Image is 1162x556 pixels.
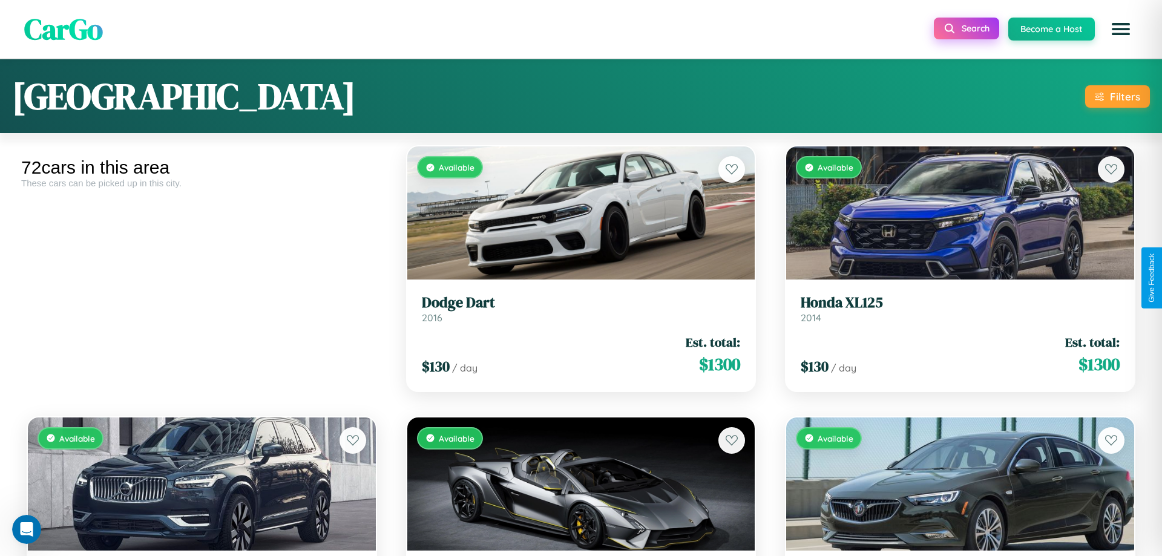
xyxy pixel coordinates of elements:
a: Honda XL1252014 [801,294,1120,324]
button: Filters [1085,85,1150,108]
span: Est. total: [1065,333,1120,351]
span: Available [439,433,474,443]
button: Become a Host [1008,18,1095,41]
span: Available [818,162,853,172]
div: Give Feedback [1147,253,1156,303]
span: Search [962,23,990,34]
span: 2014 [801,312,821,324]
span: CarGo [24,9,103,49]
span: / day [452,362,478,374]
h3: Honda XL125 [801,294,1120,312]
span: $ 130 [422,356,450,376]
span: $ 1300 [1078,352,1120,376]
div: Filters [1110,90,1140,103]
div: These cars can be picked up in this city. [21,178,382,188]
span: / day [831,362,856,374]
span: Available [818,433,853,443]
a: Dodge Dart2016 [422,294,741,324]
h3: Dodge Dart [422,294,741,312]
span: 2016 [422,312,442,324]
div: 72 cars in this area [21,157,382,178]
span: Available [59,433,95,443]
button: Search [934,18,999,39]
iframe: Intercom live chat [12,515,41,544]
span: $ 1300 [699,352,740,376]
span: Available [439,162,474,172]
button: Open menu [1104,12,1138,46]
span: Est. total: [686,333,740,351]
h1: [GEOGRAPHIC_DATA] [12,71,356,121]
span: $ 130 [801,356,829,376]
